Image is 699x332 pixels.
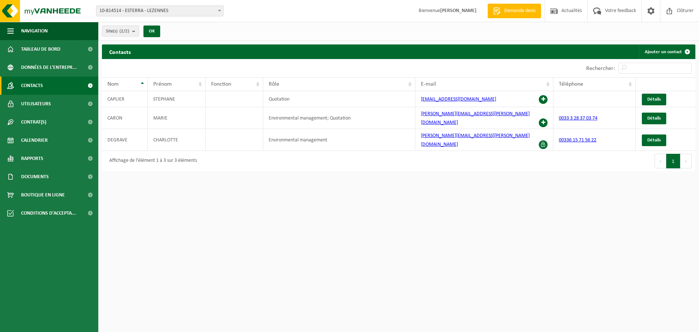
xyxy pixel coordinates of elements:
span: 10-814514 - ESTERRA - LEZENNES [96,6,223,16]
span: Rapports [21,149,43,168]
a: 00336 15 71 56 22 [559,137,596,143]
h2: Contacts [102,44,138,59]
button: Site(s)(2/2) [102,26,139,36]
span: Tableau de bord [21,40,60,58]
span: Calendrier [21,131,48,149]
button: OK [143,26,160,37]
a: [PERSON_NAME][EMAIL_ADDRESS][PERSON_NAME][DOMAIN_NAME] [421,111,530,125]
count: (2/2) [119,29,129,34]
a: [EMAIL_ADDRESS][DOMAIN_NAME] [421,97,496,102]
td: Environmental management [263,129,415,151]
span: Boutique en ligne [21,186,65,204]
label: Rechercher: [586,66,615,71]
td: CAPLIER [102,91,148,107]
td: MARIE [148,107,206,129]
a: Détails [642,94,666,105]
a: Détails [642,134,666,146]
button: Next [680,154,692,168]
a: Détails [642,113,666,124]
span: E-mail [421,81,436,87]
span: Documents [21,168,49,186]
span: 10-814514 - ESTERRA - LEZENNES [96,5,224,16]
a: Demande devis [487,4,541,18]
span: Contacts [21,77,43,95]
span: Site(s) [106,26,129,37]
span: Détails [647,116,661,121]
td: CARON [102,107,148,129]
span: Rôle [269,81,279,87]
button: 1 [666,154,680,168]
strong: [PERSON_NAME] [440,8,477,13]
td: Environmental management; Quotation [263,107,415,129]
span: Détails [647,138,661,142]
span: Conditions d'accepta... [21,204,76,222]
td: CHARLOTTE [148,129,206,151]
span: Demande devis [502,7,537,15]
div: Affichage de l'élément 1 à 3 sur 3 éléments [106,155,197,168]
td: DEGRAVE [102,129,148,151]
span: Détails [647,97,661,102]
span: Utilisateurs [21,95,51,113]
button: Previous [655,154,666,168]
td: Quotation [263,91,415,107]
td: STEPHANE [148,91,206,107]
span: Données de l'entrepr... [21,58,77,77]
a: 0033 3 28 37 03 74 [559,116,597,121]
span: Fonction [211,81,231,87]
a: [PERSON_NAME][EMAIL_ADDRESS][PERSON_NAME][DOMAIN_NAME] [421,133,530,147]
span: Nom [107,81,119,87]
span: Téléphone [559,81,583,87]
span: Contrat(s) [21,113,46,131]
span: Navigation [21,22,48,40]
a: Ajouter un contact [639,44,695,59]
span: Prénom [153,81,172,87]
